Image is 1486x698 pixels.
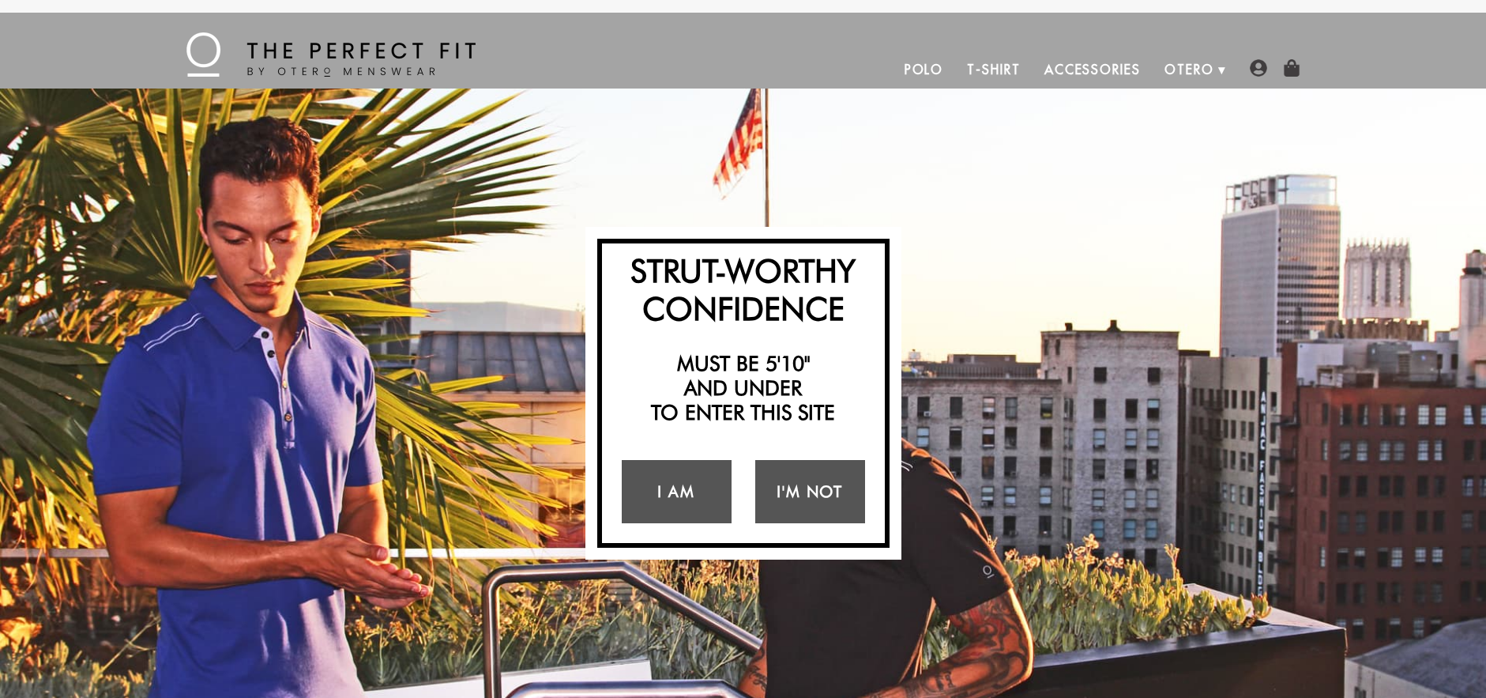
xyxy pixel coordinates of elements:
[893,51,956,89] a: Polo
[186,32,476,77] img: The Perfect Fit - by Otero Menswear - Logo
[610,251,877,327] h2: Strut-Worthy Confidence
[1250,59,1267,77] img: user-account-icon.png
[1033,51,1153,89] a: Accessories
[755,460,865,523] a: I'm Not
[1283,59,1300,77] img: shopping-bag-icon.png
[610,351,877,425] h2: Must be 5'10" and under to enter this site
[955,51,1032,89] a: T-Shirt
[1153,51,1226,89] a: Otero
[622,460,732,523] a: I Am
